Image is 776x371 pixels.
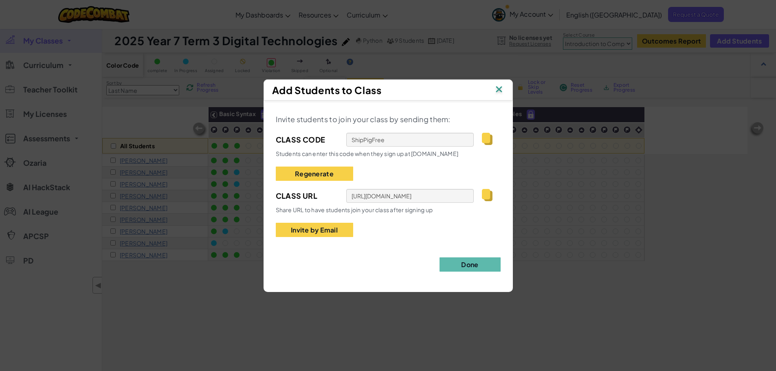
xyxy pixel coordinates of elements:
[276,114,451,124] span: Invite students to join your class by sending them:
[482,133,492,145] img: IconCopy.svg
[440,257,501,272] button: Done
[276,190,338,202] span: Class Url
[482,189,492,201] img: IconCopy.svg
[276,206,433,213] span: Share URL to have students join your class after signing up
[272,84,382,96] span: Add Students to Class
[276,223,353,237] button: Invite by Email
[494,84,504,96] img: IconClose.svg
[276,167,353,181] button: Regenerate
[276,150,459,157] span: Students can enter this code when they sign up at [DOMAIN_NAME]
[276,134,338,146] span: Class Code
